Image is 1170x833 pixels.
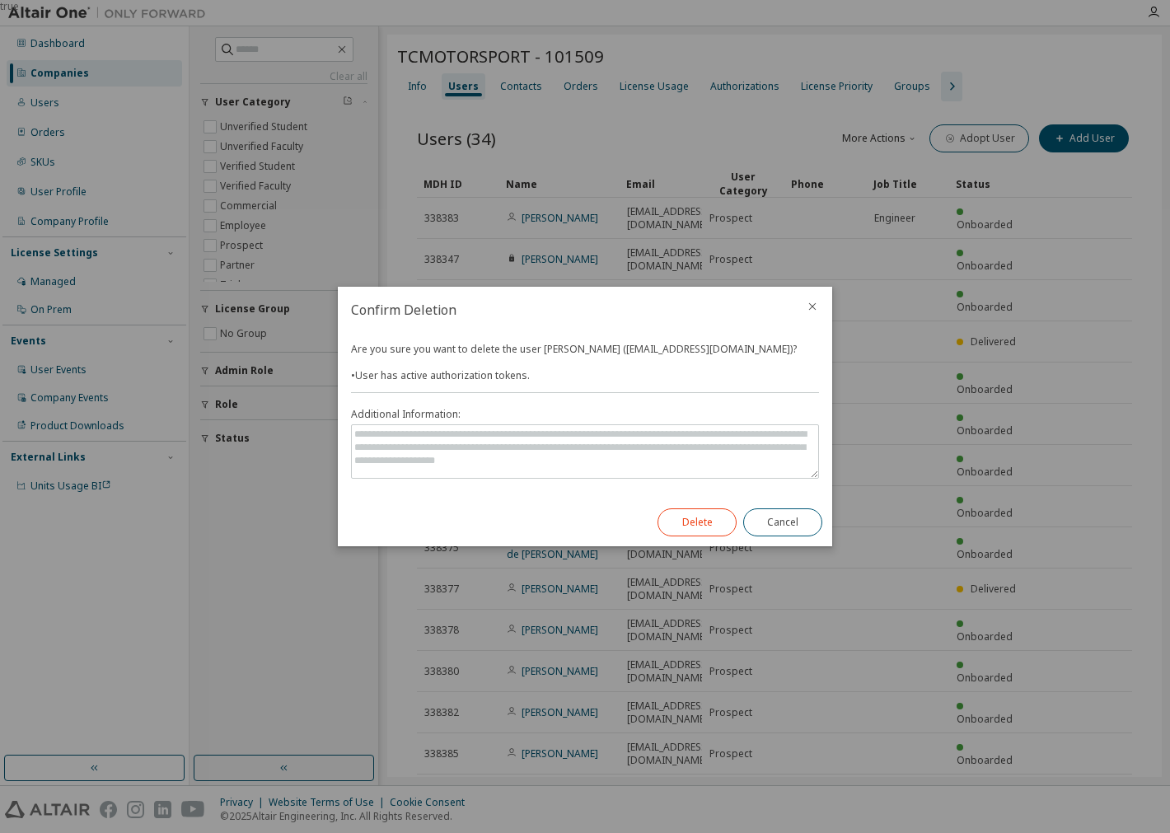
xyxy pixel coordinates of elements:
label: Additional Information: [351,408,819,421]
span: Are you sure you want to delete the user [PERSON_NAME] ([EMAIL_ADDRESS][DOMAIN_NAME])? [351,342,797,356]
button: Cancel [743,508,822,536]
button: Delete [658,508,737,536]
button: close [806,300,819,313]
h2: Confirm Deletion [338,287,793,333]
div: • User has active authorization tokens. [351,369,812,382]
